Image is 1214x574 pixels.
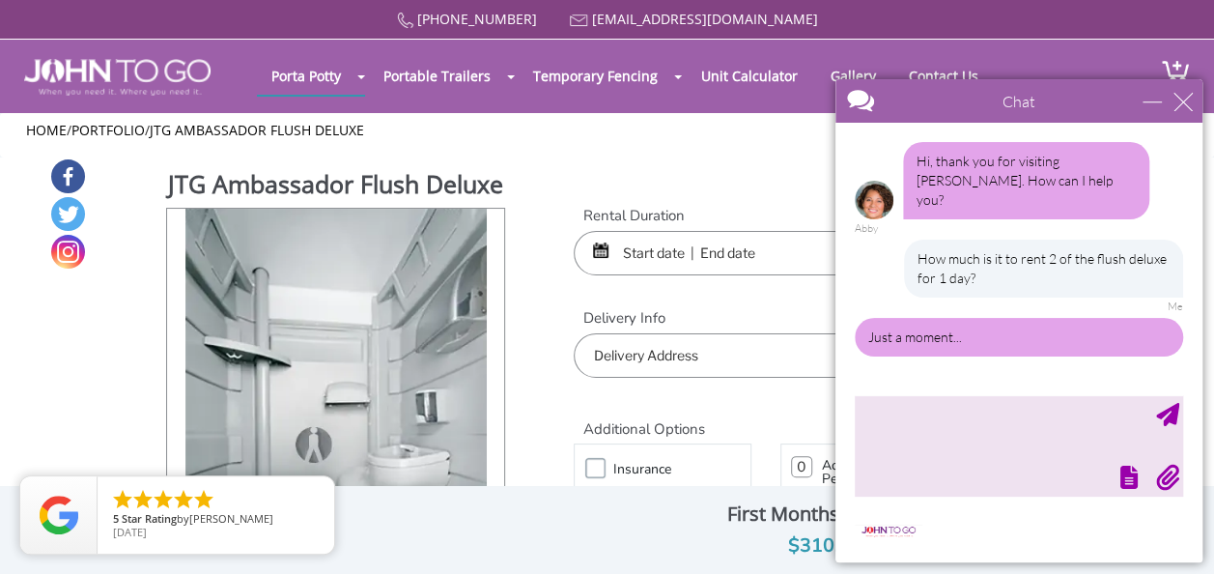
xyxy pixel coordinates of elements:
iframe: Live Chat Box [824,68,1214,574]
a: Portfolio [71,121,145,139]
img: Mail [570,14,588,27]
a: [PHONE_NUMBER] [417,10,537,28]
a: Unit Calculator [686,57,811,95]
label: Delivery Info [574,308,1165,329]
a: Gallery [815,57,889,95]
span: Star Rating [122,511,177,526]
li:  [131,488,155,511]
img: JOHN to go [24,59,211,96]
div: $310.00 [680,531,970,561]
a: JTG Ambassador Flush Deluxe [150,121,364,139]
a: Temporary Fencing [519,57,672,95]
li:  [111,488,134,511]
a: Instagram [51,235,85,269]
li:  [192,488,215,511]
a: Portable Trailers [369,57,505,95]
img: Review Rating [40,496,78,534]
h3: Insurance [613,457,760,481]
img: Call [397,13,413,29]
a: Contact Us [893,57,992,95]
label: Rental Duration [574,206,958,226]
li:  [152,488,175,511]
a: [EMAIL_ADDRESS][DOMAIN_NAME] [592,10,818,28]
ul: / / [26,121,1187,140]
span: [PERSON_NAME] [189,511,273,526]
input: Start date | End date [574,231,958,275]
input: Delivery Address [574,333,1165,378]
li:  [172,488,195,511]
div: First Months Payment [680,498,970,531]
a: Home [26,121,67,139]
a: Facebook [51,159,85,193]
h1: JTG Ambassador Flush Deluxe [168,167,506,206]
h2: Additional Options [574,397,1165,439]
img: cart a [1161,59,1190,85]
a: Porta Potty [257,57,355,95]
input: 0 [791,456,812,477]
span: by [113,513,319,527]
a: Twitter [51,197,85,231]
h3: Additional Servicing Per Week [822,459,947,486]
span: [DATE] [113,525,147,539]
span: 5 [113,511,119,526]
